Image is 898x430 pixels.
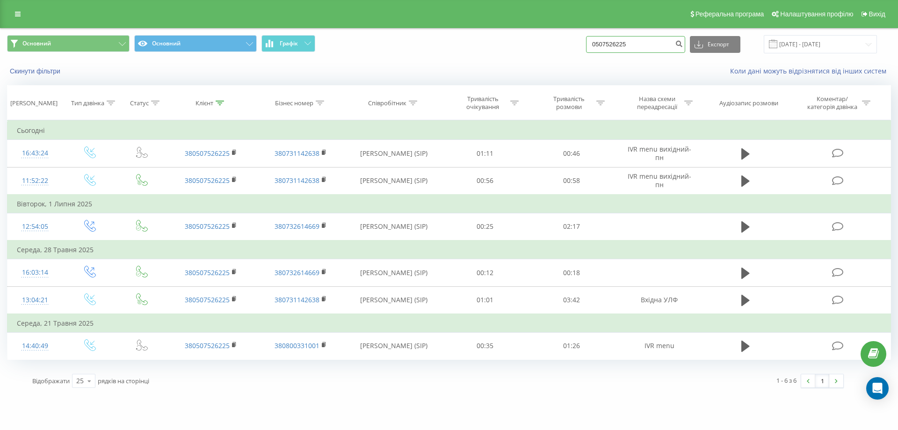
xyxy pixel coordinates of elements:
div: 16:43:24 [17,144,53,162]
td: [PERSON_NAME] (SIP) [345,259,442,286]
a: 380800331001 [275,341,319,350]
span: рядків на сторінці [98,377,149,385]
td: [PERSON_NAME] (SIP) [345,286,442,314]
div: 16:03:14 [17,263,53,282]
td: 00:58 [528,167,614,195]
a: 380507526225 [185,176,230,185]
td: 00:25 [442,213,528,241]
td: 01:11 [442,140,528,167]
td: 01:26 [528,332,614,359]
td: Середа, 28 Травня 2025 [7,241,891,259]
a: 380731142638 [275,295,319,304]
td: 00:35 [442,332,528,359]
button: Скинути фільтри [7,67,65,75]
td: IVR menu вихідний-пн [615,140,704,167]
a: Коли дані можуть відрізнятися вiд інших систем [730,66,891,75]
span: Вихід [869,10,885,18]
td: IVR menu [615,332,704,359]
span: Основний [22,40,51,47]
button: Експорт [690,36,740,53]
a: 380731142638 [275,149,319,158]
td: 03:42 [528,286,614,314]
div: 11:52:22 [17,172,53,190]
a: 380507526225 [185,295,230,304]
a: 380732614669 [275,222,319,231]
td: [PERSON_NAME] (SIP) [345,140,442,167]
div: Назва схеми переадресації [632,95,682,111]
div: [PERSON_NAME] [10,99,58,107]
div: Клієнт [196,99,213,107]
td: [PERSON_NAME] (SIP) [345,213,442,241]
td: [PERSON_NAME] (SIP) [345,167,442,195]
a: 380507526225 [185,222,230,231]
button: Основний [7,35,130,52]
div: Тривалість розмови [544,95,594,111]
div: 12:54:05 [17,218,53,236]
td: Середа, 21 Травня 2025 [7,314,891,333]
td: [PERSON_NAME] (SIP) [345,332,442,359]
div: 1 - 6 з 6 [776,376,797,385]
span: Графік [280,40,298,47]
td: Сьогодні [7,121,891,140]
div: 14:40:49 [17,337,53,355]
div: Тип дзвінка [71,99,104,107]
span: Відображати [32,377,70,385]
button: Графік [261,35,315,52]
a: 380732614669 [275,268,319,277]
a: 380731142638 [275,176,319,185]
a: 380507526225 [185,268,230,277]
td: Вхідна УЛФ [615,286,704,314]
input: Пошук за номером [586,36,685,53]
td: 01:01 [442,286,528,314]
div: Аудіозапис розмови [719,99,778,107]
div: 13:04:21 [17,291,53,309]
td: 00:18 [528,259,614,286]
div: Коментар/категорія дзвінка [805,95,860,111]
td: Вівторок, 1 Липня 2025 [7,195,891,213]
td: 02:17 [528,213,614,241]
td: 00:46 [528,140,614,167]
a: 380507526225 [185,341,230,350]
div: Тривалість очікування [458,95,508,111]
span: Реферальна програма [695,10,764,18]
div: 25 [76,376,84,386]
td: 00:12 [442,259,528,286]
div: Open Intercom Messenger [866,377,889,400]
div: Співробітник [368,99,406,107]
div: Статус [130,99,149,107]
td: 00:56 [442,167,528,195]
a: 380507526225 [185,149,230,158]
span: Налаштування профілю [780,10,853,18]
a: 1 [815,374,829,387]
button: Основний [134,35,257,52]
div: Бізнес номер [275,99,313,107]
td: IVR menu вихідний-пн [615,167,704,195]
